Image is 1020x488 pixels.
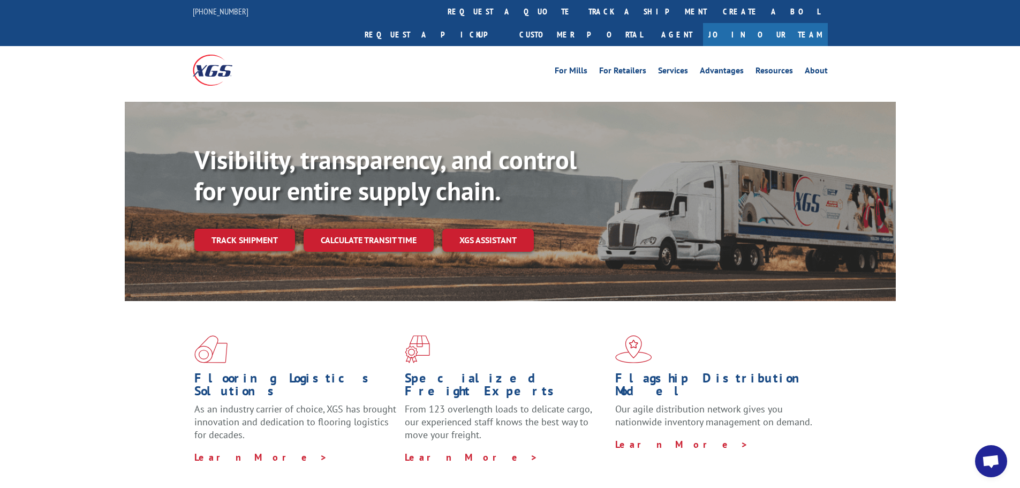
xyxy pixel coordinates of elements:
a: About [805,66,828,78]
h1: Specialized Freight Experts [405,372,607,403]
span: As an industry carrier of choice, XGS has brought innovation and dedication to flooring logistics... [194,403,396,441]
a: For Mills [555,66,587,78]
div: Open chat [975,445,1007,477]
a: For Retailers [599,66,646,78]
img: xgs-icon-total-supply-chain-intelligence-red [194,335,228,363]
a: Request a pickup [357,23,511,46]
a: Customer Portal [511,23,651,46]
a: Resources [755,66,793,78]
span: Our agile distribution network gives you nationwide inventory management on demand. [615,403,812,428]
p: From 123 overlength loads to delicate cargo, our experienced staff knows the best way to move you... [405,403,607,451]
a: Learn More > [405,451,538,463]
h1: Flagship Distribution Model [615,372,818,403]
h1: Flooring Logistics Solutions [194,372,397,403]
a: Agent [651,23,703,46]
a: Learn More > [615,438,749,451]
a: Advantages [700,66,744,78]
img: xgs-icon-focused-on-flooring-red [405,335,430,363]
a: Calculate transit time [304,229,434,252]
b: Visibility, transparency, and control for your entire supply chain. [194,143,577,207]
a: Learn More > [194,451,328,463]
img: xgs-icon-flagship-distribution-model-red [615,335,652,363]
a: Track shipment [194,229,295,251]
a: XGS ASSISTANT [442,229,534,252]
a: Services [658,66,688,78]
a: Join Our Team [703,23,828,46]
a: [PHONE_NUMBER] [193,6,248,17]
